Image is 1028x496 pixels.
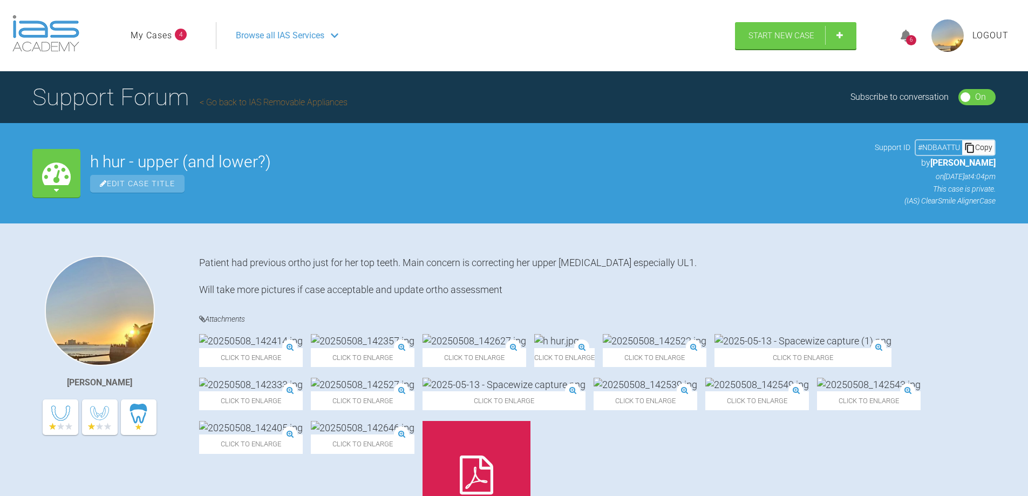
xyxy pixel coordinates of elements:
[534,348,595,367] span: Click to enlarge
[200,97,348,107] a: Go back to IAS Removable Appliances
[90,175,185,193] span: Edit Case Title
[199,312,996,326] h4: Attachments
[199,391,303,410] span: Click to enlarge
[236,29,324,43] span: Browse all IAS Services
[705,391,809,410] span: Click to enlarge
[199,334,303,348] img: 20250508_142414.jpg
[67,376,132,390] div: [PERSON_NAME]
[311,391,414,410] span: Click to enlarge
[603,348,706,367] span: Click to enlarge
[45,256,155,366] img: Bernadette Ssentoogo
[199,348,303,367] span: Click to enlarge
[875,183,996,195] p: This case is private.
[875,195,996,207] p: (IAS) ClearSmile Aligner Case
[131,29,172,43] a: My Cases
[962,140,995,154] div: Copy
[735,22,856,49] a: Start New Case
[603,334,706,348] img: 20250508_142522.jpg
[423,378,586,391] img: 2025-05-13 - Spacewize capture.png
[594,378,697,391] img: 20250508_142539.jpg
[714,334,891,348] img: 2025-05-13 - Spacewize capture (1).png
[850,90,949,104] div: Subscribe to conversation
[423,391,586,410] span: Click to enlarge
[311,378,414,391] img: 20250508_142527.jpg
[594,391,697,410] span: Click to enlarge
[916,141,962,153] div: # NDBAATTU
[875,141,910,153] span: Support ID
[90,154,865,170] h2: h hur - upper (and lower?)
[423,334,526,348] img: 20250508_142627.jpg
[906,35,916,45] div: 6
[714,348,891,367] span: Click to enlarge
[748,31,814,40] span: Start New Case
[875,171,996,182] p: on [DATE] at 4:04pm
[930,158,996,168] span: [PERSON_NAME]
[423,348,526,367] span: Click to enlarge
[199,421,303,434] img: 20250508_142405.jpg
[311,434,414,453] span: Click to enlarge
[875,156,996,170] p: by
[817,378,921,391] img: 20250508_142543.jpg
[311,348,414,367] span: Click to enlarge
[199,434,303,453] span: Click to enlarge
[817,391,921,410] span: Click to enlarge
[931,19,964,52] img: profile.png
[534,334,579,348] img: h hur.jpg
[311,334,414,348] img: 20250508_142357.jpg
[199,378,303,391] img: 20250508_142333.jpg
[311,421,414,434] img: 20250508_142646.jpg
[199,256,996,297] div: Patient had previous ortho just for her top teeth. Main concern is correcting her upper [MEDICAL_...
[32,78,348,116] h1: Support Forum
[12,15,79,52] img: logo-light.3e3ef733.png
[972,29,1009,43] a: Logout
[175,29,187,40] span: 4
[705,378,809,391] img: 20250508_142549.jpg
[975,90,986,104] div: On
